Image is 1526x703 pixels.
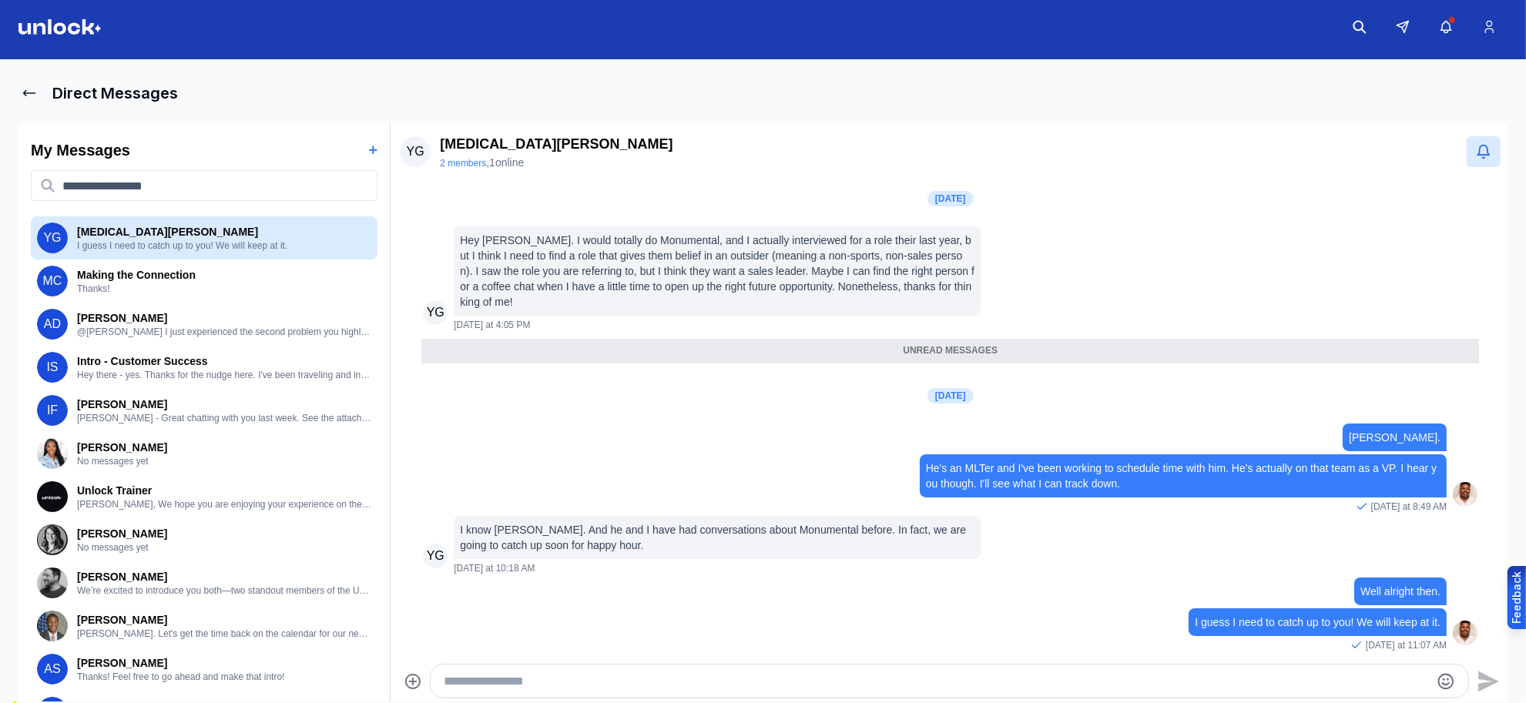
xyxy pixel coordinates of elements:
[1366,639,1447,651] span: [DATE] at 11:07 AM
[1195,614,1440,630] p: I guess I need to catch up to you! We will keep at it.
[77,283,371,295] p: Thanks!
[37,223,68,253] span: YG
[77,612,371,628] p: [PERSON_NAME]
[927,191,974,206] div: [DATE]
[1453,482,1477,507] img: User avatar
[77,397,371,412] p: [PERSON_NAME]
[454,319,530,331] span: [DATE] at 4:05 PM
[369,139,378,161] button: +
[77,483,371,498] p: Unlock Trainer
[37,438,68,469] img: User avatar
[37,395,68,426] span: IF
[77,353,371,369] p: Intro - Customer Success
[460,522,974,553] p: I know [PERSON_NAME]. And he and I have had conversations about Monumental before. In fact, we ar...
[423,544,448,568] span: YG
[1508,566,1526,629] button: Provide feedback
[77,239,371,252] p: I guess I need to catch up to you! We will keep at it.
[37,266,68,296] span: MC
[1469,664,1504,698] button: Send
[77,224,371,239] p: [MEDICAL_DATA][PERSON_NAME]
[1371,500,1447,513] span: [DATE] at 8:49 AM
[37,567,68,598] img: User avatar
[926,460,1440,491] p: He's an MLTer and I've been working to schedule time with him. He's actually on that team as a VP...
[423,300,448,325] span: YG
[400,136,431,167] span: YG
[77,326,371,338] p: @[PERSON_NAME] I just experienced the second problem you highlighted firsthand. I get a ton of no...
[37,524,68,555] img: User avatar
[77,310,371,326] p: [PERSON_NAME]
[77,671,371,683] p: Thanks! Feel free to go ahead and make that intro!
[77,569,371,584] p: [PERSON_NAME]
[37,309,68,340] span: AD
[52,82,178,104] h1: Direct Messages
[1453,621,1477,645] img: User avatar
[77,369,371,381] p: Hey there - yes. Thanks for the nudge here. I've been traveling and in the throes of buying a hom...
[77,412,371,424] p: [PERSON_NAME] - Great chatting with you last week. See the attached links for the recordings you ...
[444,672,1428,691] textarea: Type your message
[927,388,974,403] div: [DATE]
[37,654,68,685] span: AS
[37,352,68,383] span: IS
[77,541,371,554] p: No messages yet
[440,133,672,155] p: [MEDICAL_DATA][PERSON_NAME]
[77,455,371,467] p: No messages yet
[1437,672,1455,691] button: Emoji picker
[440,155,672,170] div: , 1 online
[77,584,371,597] p: We’re excited to introduce you both—two standout members of the Unlock community. From here, we’l...
[1360,584,1440,599] p: Well alright then.
[77,267,371,283] p: Making the Connection
[77,628,371,640] p: [PERSON_NAME]. Let's get the time back on the calendar for our next session. I'm curious of how t...
[18,19,102,35] img: Logo
[1509,571,1524,624] div: Feedback
[77,655,371,671] p: [PERSON_NAME]
[440,157,486,169] button: 2 members
[421,339,1479,363] div: Unread messages
[77,498,371,511] p: [PERSON_NAME], We hope you are enjoying your experience on the Unlock platform and wanted to brin...
[31,139,130,161] h2: My Messages
[460,233,974,310] p: Hey [PERSON_NAME]. I would totally do Monumental, and I actually interviewed for a role their las...
[454,562,535,574] span: [DATE] at 10:18 AM
[1349,430,1440,445] p: [PERSON_NAME].
[37,481,68,512] img: User avatar
[77,440,371,455] p: [PERSON_NAME]
[37,611,68,641] img: User avatar
[77,526,371,541] p: [PERSON_NAME]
